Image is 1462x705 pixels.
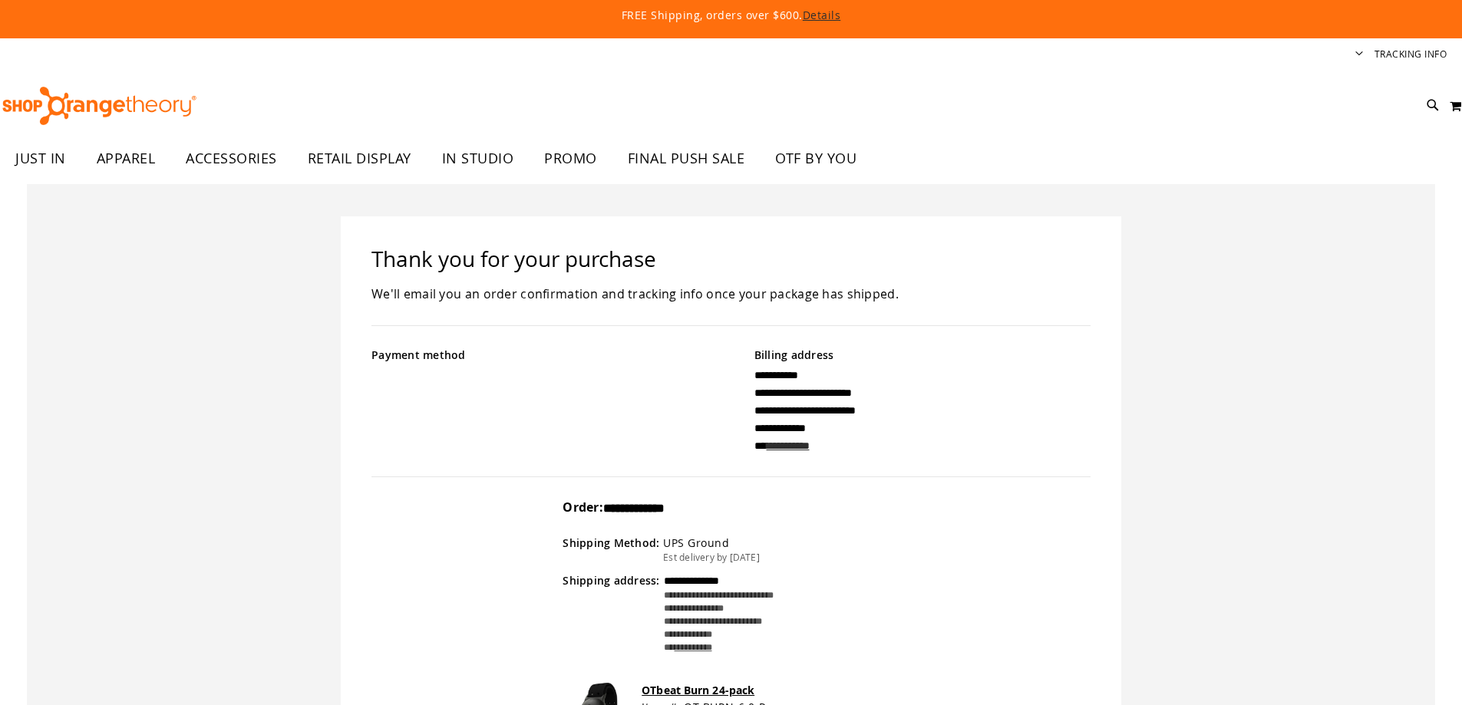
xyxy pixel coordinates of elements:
div: Billing address [754,348,1091,367]
a: OTF BY YOU [760,141,872,176]
span: FINAL PUSH SALE [628,141,745,176]
div: Shipping Method: [563,535,663,564]
span: JUST IN [15,141,66,176]
a: FINAL PUSH SALE [612,141,761,176]
a: RETAIL DISPLAY [292,141,427,176]
div: Order: [563,499,899,527]
a: Details [803,8,841,22]
a: Tracking Info [1375,48,1447,61]
span: APPAREL [97,141,156,176]
div: Shipping address: [563,573,663,654]
button: Account menu [1355,48,1363,62]
h1: Thank you for your purchase [371,247,1091,272]
a: PROMO [529,141,612,176]
a: OTbeat Burn 24-pack [642,683,754,697]
div: Payment method [371,348,708,367]
div: UPS Ground [663,535,760,551]
span: IN STUDIO [442,141,514,176]
span: Est delivery by [DATE] [663,551,760,563]
span: RETAIL DISPLAY [308,141,411,176]
span: PROMO [544,141,597,176]
div: We'll email you an order confirmation and tracking info once your package has shipped. [371,284,1091,304]
a: APPAREL [81,141,171,176]
p: FREE Shipping, orders over $600. [271,8,1192,23]
a: IN STUDIO [427,141,530,176]
span: ACCESSORIES [186,141,277,176]
span: OTF BY YOU [775,141,856,176]
a: ACCESSORIES [170,141,292,176]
